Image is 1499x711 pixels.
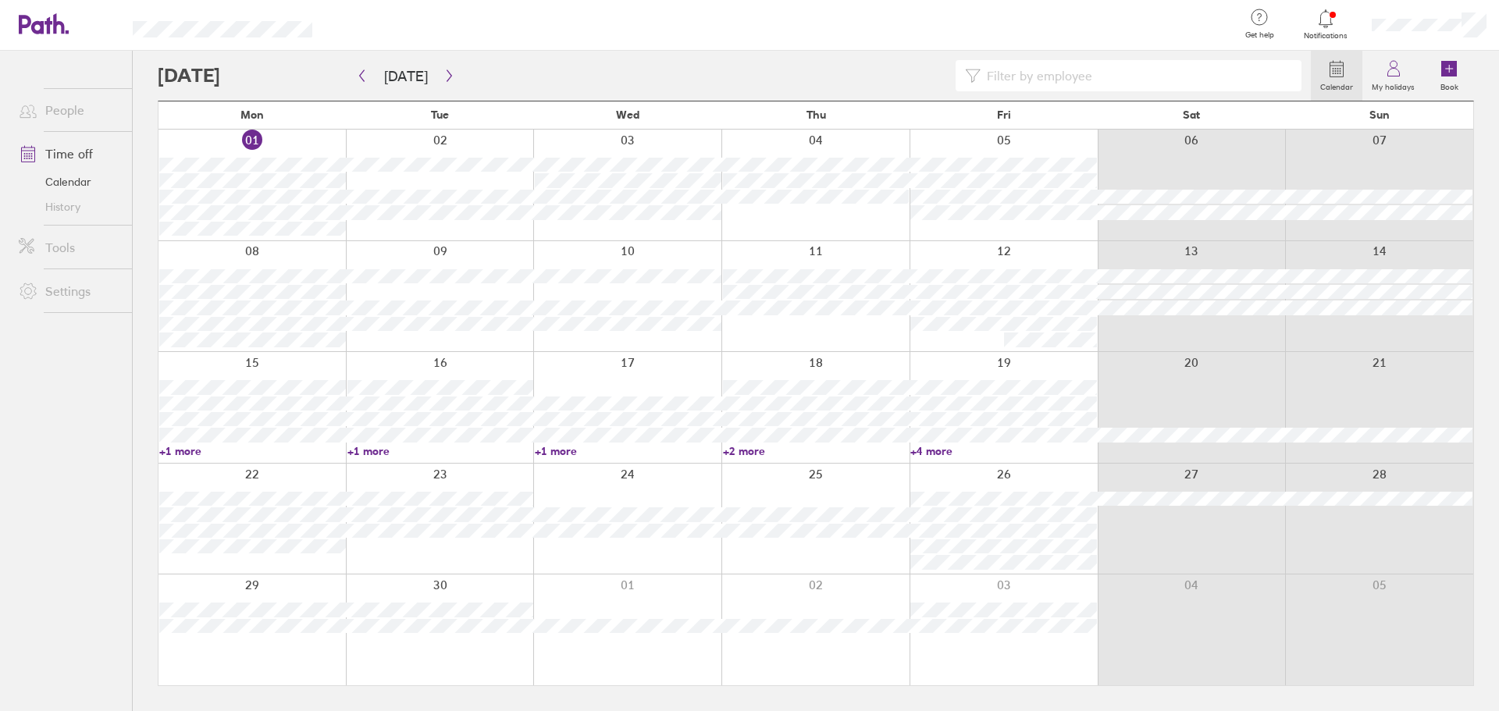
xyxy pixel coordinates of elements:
a: +2 more [723,444,910,458]
button: [DATE] [372,63,440,89]
a: +4 more [910,444,1097,458]
a: Notifications [1301,8,1351,41]
span: Tue [431,108,449,121]
label: Book [1431,78,1468,92]
span: Mon [240,108,264,121]
a: Calendar [1311,51,1362,101]
a: Time off [6,138,132,169]
label: Calendar [1311,78,1362,92]
a: +1 more [347,444,534,458]
span: Fri [997,108,1011,121]
a: Book [1424,51,1474,101]
span: Sat [1183,108,1200,121]
span: Thu [806,108,826,121]
label: My holidays [1362,78,1424,92]
a: My holidays [1362,51,1424,101]
input: Filter by employee [981,61,1292,91]
a: Tools [6,232,132,263]
a: +1 more [159,444,346,458]
span: Notifications [1301,31,1351,41]
a: People [6,94,132,126]
a: History [6,194,132,219]
a: +1 more [535,444,721,458]
a: Calendar [6,169,132,194]
span: Wed [616,108,639,121]
span: Get help [1234,30,1285,40]
a: Settings [6,276,132,307]
span: Sun [1369,108,1390,121]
